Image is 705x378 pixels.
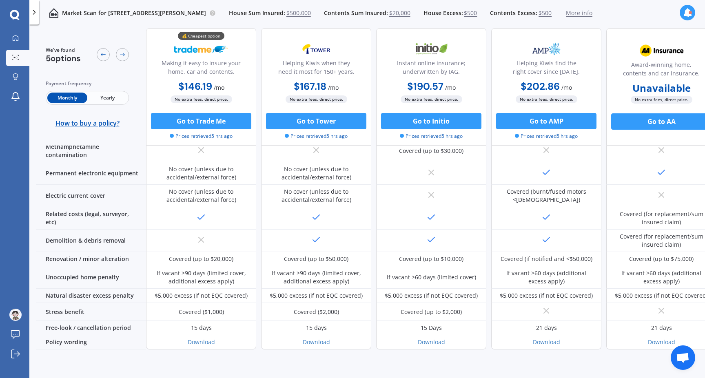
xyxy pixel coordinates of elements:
[671,345,695,370] div: Open chat
[634,40,688,61] img: AA.webp
[36,207,146,230] div: Related costs (legal, surveyor, etc)
[651,324,672,332] div: 21 days
[286,9,311,17] span: $500,000
[36,162,146,185] div: Permanent electronic equipment
[400,133,463,140] span: Prices retrieved 5 hrs ago
[401,95,462,103] span: No extra fees, direct price.
[285,133,348,140] span: Prices retrieved 5 hrs ago
[561,84,572,91] span: / mo
[328,84,339,91] span: / mo
[46,46,81,54] span: We've found
[36,230,146,252] div: Demolition & debris removal
[36,185,146,207] div: Electric current cover
[383,59,479,79] div: Instant online insurance; underwritten by IAG.
[418,338,445,346] a: Download
[566,9,592,17] span: More info
[539,9,552,17] span: $500
[497,188,595,204] div: Covered (burnt/fused motors <[DEMOGRAPHIC_DATA])
[152,188,250,204] div: No cover (unless due to accidental/external force)
[188,338,215,346] a: Download
[268,59,364,79] div: Helping Kiwis when they need it most for 150+ years.
[87,93,127,103] span: Yearly
[153,59,249,79] div: Making it easy to insure your home, car and contents.
[631,96,692,104] span: No extra fees, direct price.
[303,338,330,346] a: Download
[171,95,232,103] span: No extra fees, direct price.
[46,53,81,64] span: 5 options
[519,39,573,59] img: AMP.webp
[267,269,365,285] div: If vacant >90 days (limited cover, additional excess apply)
[306,324,327,332] div: 15 days
[289,39,343,59] img: Tower.webp
[284,255,348,263] div: Covered (up to $50,000)
[36,303,146,321] div: Stress benefit
[629,255,694,263] div: Covered (up to $75,000)
[498,59,594,79] div: Helping Kiwis find the right cover since [DATE].
[267,188,365,204] div: No cover (unless due to accidental/external force)
[521,80,560,93] b: $202.86
[36,289,146,303] div: Natural disaster excess penalty
[500,292,593,300] div: $5,000 excess (if not EQC covered)
[178,32,224,40] div: 💰 Cheapest option
[55,119,120,127] span: How to buy a policy?
[191,324,212,332] div: 15 days
[516,95,577,103] span: No extra fees, direct price.
[401,308,462,316] div: Covered (up to $2,000)
[381,113,481,129] button: Go to Initio
[155,292,248,300] div: $5,000 excess (if not EQC covered)
[229,9,285,17] span: House Sum Insured:
[324,9,388,17] span: Contents Sum Insured:
[515,133,578,140] span: Prices retrieved 5 hrs ago
[490,9,537,17] span: Contents Excess:
[152,165,250,181] div: No cover (unless due to accidental/external force)
[423,9,463,17] span: House Excess:
[36,266,146,289] div: Unoccupied home penalty
[421,324,442,332] div: 15 Days
[62,9,206,17] p: Market Scan for [STREET_ADDRESS][PERSON_NAME]
[36,252,146,266] div: Renovation / minor alteration
[46,80,129,88] div: Payment frequency
[536,324,557,332] div: 21 days
[151,113,251,129] button: Go to Trade Me
[496,113,596,129] button: Go to AMP
[464,9,477,17] span: $500
[47,93,87,103] span: Monthly
[389,9,410,17] span: $20,000
[266,113,366,129] button: Go to Tower
[169,255,233,263] div: Covered (up to $20,000)
[648,338,675,346] a: Download
[399,147,463,155] div: Covered (up to $30,000)
[501,255,592,263] div: Covered (if notified and <$50,000)
[214,84,224,91] span: / mo
[36,321,146,335] div: Free-look / cancellation period
[294,308,339,316] div: Covered ($2,000)
[286,95,347,103] span: No extra fees, direct price.
[404,39,458,59] img: Initio.webp
[270,292,363,300] div: $5,000 excess (if not EQC covered)
[178,80,212,93] b: $146.19
[267,165,365,181] div: No cover (unless due to accidental/external force)
[387,273,476,281] div: If vacant >60 days (limited cover)
[399,255,463,263] div: Covered (up to $10,000)
[497,269,595,285] div: If vacant >60 days (additional excess apply)
[9,309,22,321] img: picture
[407,80,443,93] b: $190.57
[174,39,228,59] img: Trademe.webp
[49,8,59,18] img: home-and-contents.b802091223b8502ef2dd.svg
[152,269,250,285] div: If vacant >90 days (limited cover, additional excess apply)
[36,140,146,162] div: Methamphetamine contamination
[170,133,233,140] span: Prices retrieved 5 hrs ago
[36,335,146,349] div: Policy wording
[445,84,456,91] span: / mo
[294,80,326,93] b: $167.18
[533,338,560,346] a: Download
[179,308,224,316] div: Covered ($1,000)
[385,292,478,300] div: $5,000 excess (if not EQC covered)
[632,84,691,92] b: Unavailable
